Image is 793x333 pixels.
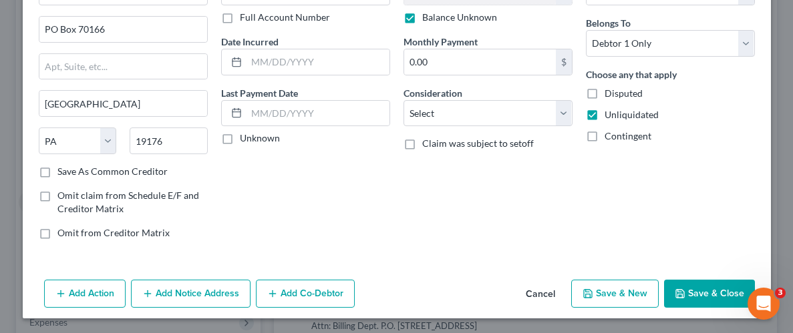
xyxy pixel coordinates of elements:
label: Monthly Payment [404,35,478,49]
input: MM/DD/YYYY [247,101,389,126]
span: Disputed [605,87,643,99]
span: Omit claim from Schedule E/F and Creditor Matrix [57,190,199,214]
label: Balance Unknown [422,11,497,24]
button: Add Action [44,280,126,308]
input: MM/DD/YYYY [247,49,389,75]
input: 0.00 [404,49,556,75]
span: Unliquidated [605,109,659,120]
span: Belongs To [586,17,631,29]
div: $ [556,49,572,75]
label: Unknown [240,131,280,145]
label: Full Account Number [240,11,330,24]
button: Add Co-Debtor [256,280,355,308]
iframe: Intercom live chat [748,288,780,320]
label: Choose any that apply [586,67,677,81]
label: Save As Common Creditor [57,165,168,178]
input: Enter address... [39,17,207,42]
button: Save & New [571,280,659,308]
label: Consideration [404,86,462,100]
span: Omit from Creditor Matrix [57,227,170,238]
input: Enter zip... [130,127,208,154]
label: Date Incurred [221,35,279,49]
label: Last Payment Date [221,86,298,100]
input: Enter city... [39,91,207,116]
button: Save & Close [664,280,755,308]
button: Cancel [515,281,566,308]
span: Claim was subject to setoff [422,137,534,149]
input: Apt, Suite, etc... [39,54,207,79]
button: Add Notice Address [131,280,251,308]
span: 3 [775,288,786,298]
span: Contingent [605,130,651,141]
